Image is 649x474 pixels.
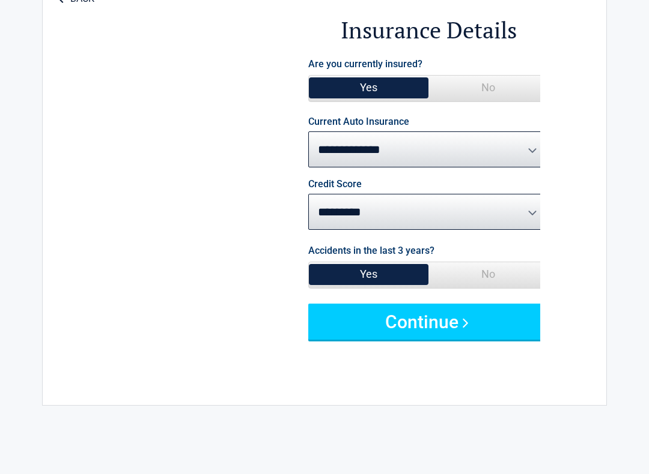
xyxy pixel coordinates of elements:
h2: Insurance Details [213,15,644,46]
span: Yes [309,76,428,100]
label: Current Auto Insurance [308,117,409,127]
button: Continue [308,304,549,340]
label: Accidents in the last 3 years? [308,242,434,259]
label: Are you currently insured? [308,56,422,72]
label: Credit Score [308,179,362,189]
span: No [428,76,548,100]
span: No [428,262,548,286]
span: Yes [309,262,428,286]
